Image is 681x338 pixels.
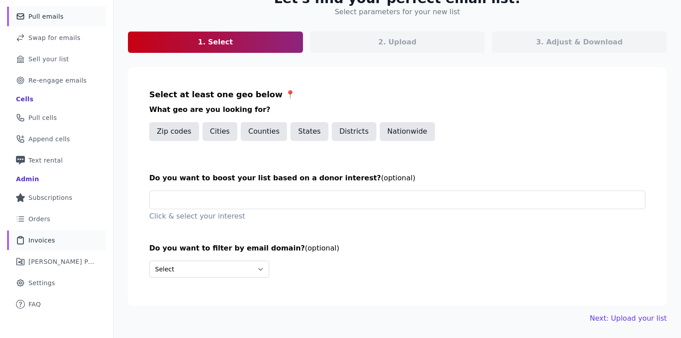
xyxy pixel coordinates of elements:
[28,193,72,202] span: Subscriptions
[149,104,645,115] h3: What geo are you looking for?
[28,278,55,287] span: Settings
[332,122,376,141] button: Districts
[7,108,106,127] a: Pull cells
[536,37,623,48] p: 3. Adjust & Download
[7,252,106,271] a: [PERSON_NAME] Performance
[28,76,87,85] span: Re-engage emails
[128,32,303,53] a: 1. Select
[7,151,106,170] a: Text rental
[380,122,435,141] button: Nationwide
[7,273,106,293] a: Settings
[335,7,460,17] h4: Select parameters for your new list
[28,156,63,165] span: Text rental
[149,90,295,99] span: Select at least one geo below 📍
[149,244,305,252] span: Do you want to filter by email domain?
[7,71,106,90] a: Re-engage emails
[7,7,106,26] a: Pull emails
[149,122,199,141] button: Zip codes
[28,113,57,122] span: Pull cells
[241,122,287,141] button: Counties
[7,49,106,69] a: Sell your list
[149,211,645,222] p: Click & select your interest
[7,209,106,229] a: Orders
[28,300,41,309] span: FAQ
[203,122,238,141] button: Cities
[16,175,39,183] div: Admin
[198,37,233,48] p: 1. Select
[7,294,106,314] a: FAQ
[28,55,69,64] span: Sell your list
[381,174,415,182] span: (optional)
[7,231,106,250] a: Invoices
[291,122,328,141] button: States
[378,37,417,48] p: 2. Upload
[305,244,339,252] span: (optional)
[149,174,381,182] span: Do you want to boost your list based on a donor interest?
[7,129,106,149] a: Append cells
[16,95,33,103] div: Cells
[7,28,106,48] a: Swap for emails
[7,188,106,207] a: Subscriptions
[28,257,96,266] span: [PERSON_NAME] Performance
[28,33,80,42] span: Swap for emails
[590,313,667,324] button: Next: Upload your list
[28,236,55,245] span: Invoices
[28,12,64,21] span: Pull emails
[28,135,70,143] span: Append cells
[28,215,50,223] span: Orders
